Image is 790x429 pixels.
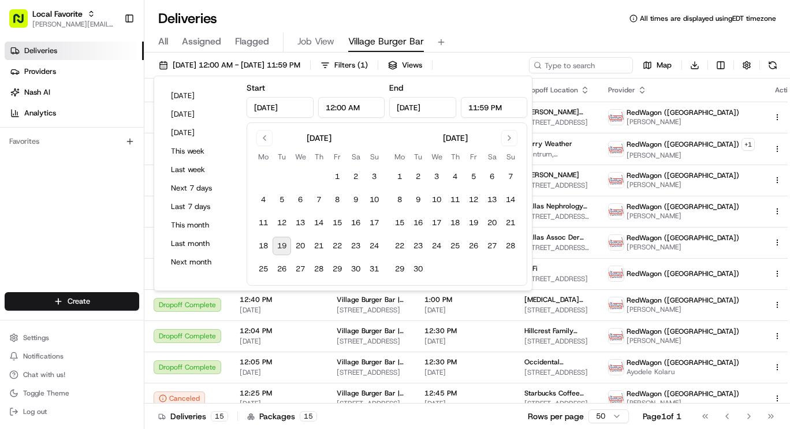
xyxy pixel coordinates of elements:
[158,35,168,49] span: All
[464,214,483,232] button: 19
[483,167,501,186] button: 6
[30,74,191,87] input: Clear
[328,167,346,186] button: 1
[501,237,520,255] button: 28
[427,237,446,255] button: 24
[254,151,273,163] th: Monday
[501,167,520,186] button: 7
[240,389,318,398] span: 12:25 PM
[524,202,590,211] span: Dallas Nephrology Associates
[627,269,739,278] span: RedWagon ([GEOGRAPHIC_DATA])
[328,151,346,163] th: Friday
[501,130,517,146] button: Go to next month
[627,305,739,314] span: [PERSON_NAME]
[307,132,331,144] div: [DATE]
[5,292,139,311] button: Create
[254,191,273,209] button: 4
[337,337,406,346] span: [STREET_ADDRESS]
[166,162,235,178] button: Last week
[346,260,365,278] button: 30
[483,151,501,163] th: Saturday
[627,398,739,408] span: [PERSON_NAME]
[5,5,120,32] button: Local Favorite[PERSON_NAME][EMAIL_ADDRESS][PERSON_NAME][DOMAIN_NAME]
[166,125,235,141] button: [DATE]
[5,132,139,151] div: Favorites
[524,107,590,117] span: [PERSON_NAME] Associates, Inc.
[609,173,624,188] img: time_to_eat_nevada_logo
[627,171,739,180] span: RedWagon ([GEOGRAPHIC_DATA])
[464,167,483,186] button: 5
[291,260,310,278] button: 27
[254,260,273,278] button: 25
[657,60,672,70] span: Map
[627,389,739,398] span: RedWagon ([GEOGRAPHIC_DATA])
[328,260,346,278] button: 29
[68,296,90,307] span: Create
[524,357,590,367] span: Occidental Chemical Corporation
[409,260,427,278] button: 30
[24,87,50,98] span: Nash AI
[23,407,47,416] span: Log out
[627,202,739,211] span: RedWagon ([GEOGRAPHIC_DATA])
[524,170,579,180] span: [PERSON_NAME]
[240,337,318,346] span: [DATE]
[524,150,590,159] span: Centrum, [STREET_ADDRESS]
[346,167,365,186] button: 2
[337,326,406,335] span: Village Burger Bar | Legacy Plano
[154,57,305,73] button: [DATE] 12:00 AM - [DATE] 11:59 PM
[609,297,624,312] img: time_to_eat_nevada_logo
[32,20,115,29] button: [PERSON_NAME][EMAIL_ADDRESS][PERSON_NAME][DOMAIN_NAME]
[166,199,235,215] button: Last 7 days
[310,237,328,255] button: 21
[409,151,427,163] th: Tuesday
[524,305,590,315] span: [STREET_ADDRESS]
[446,167,464,186] button: 4
[291,214,310,232] button: 13
[524,368,590,377] span: [STREET_ADDRESS]
[529,57,633,73] input: Type to search
[424,399,506,408] span: [DATE]
[464,237,483,255] button: 26
[390,214,409,232] button: 15
[741,138,755,151] button: +1
[247,411,317,422] div: Packages
[524,389,590,398] span: Starbucks Coffee Company
[524,399,590,408] span: [STREET_ADDRESS]
[23,333,49,342] span: Settings
[247,83,265,93] label: Start
[627,336,739,345] span: [PERSON_NAME]
[424,295,506,304] span: 1:00 PM
[24,66,56,77] span: Providers
[310,260,328,278] button: 28
[24,46,57,56] span: Deliveries
[627,180,739,189] span: [PERSON_NAME]
[390,260,409,278] button: 29
[154,391,205,405] div: Canceled
[5,367,139,383] button: Chat with us!
[501,191,520,209] button: 14
[5,104,144,122] a: Analytics
[427,167,446,186] button: 3
[273,237,291,255] button: 19
[310,191,328,209] button: 7
[5,385,139,401] button: Toggle Theme
[240,357,318,367] span: 12:05 PM
[609,110,624,125] img: time_to_eat_nevada_logo
[627,151,755,160] span: [PERSON_NAME]
[424,357,506,367] span: 12:30 PM
[427,151,446,163] th: Wednesday
[424,305,506,315] span: [DATE]
[501,151,520,163] th: Sunday
[337,295,406,304] span: Village Burger Bar | Legacy Plano
[23,167,88,179] span: Knowledge Base
[182,35,221,49] span: Assigned
[24,108,56,118] span: Analytics
[627,296,739,305] span: RedWagon ([GEOGRAPHIC_DATA])
[483,237,501,255] button: 27
[310,214,328,232] button: 14
[409,167,427,186] button: 2
[291,191,310,209] button: 6
[23,352,64,361] span: Notifications
[446,151,464,163] th: Thursday
[337,399,406,408] span: [STREET_ADDRESS]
